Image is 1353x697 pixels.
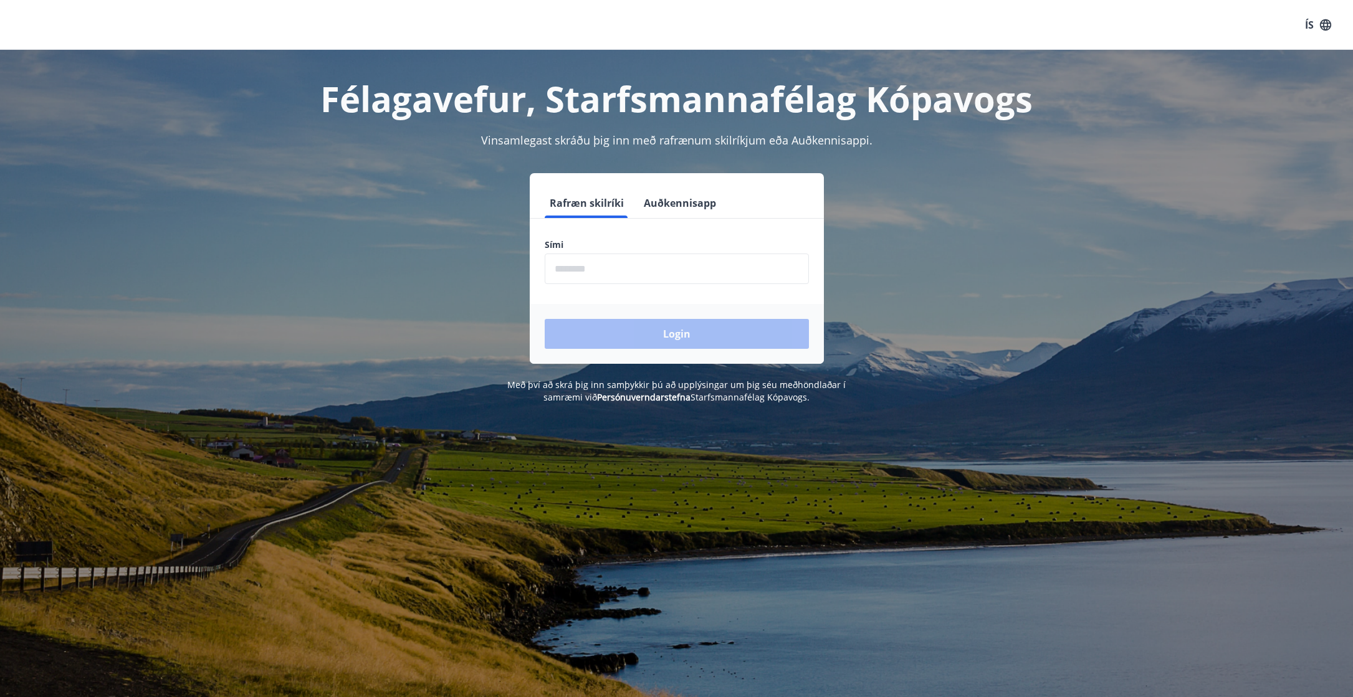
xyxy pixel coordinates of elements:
[243,75,1111,122] h1: Félagavefur, Starfsmannafélag Kópavogs
[597,391,691,403] a: Persónuverndarstefna
[639,188,721,218] button: Auðkennisapp
[1298,14,1338,36] button: ÍS
[545,188,629,218] button: Rafræn skilríki
[507,379,846,403] span: Með því að skrá þig inn samþykkir þú að upplýsingar um þig séu meðhöndlaðar í samræmi við Starfsm...
[481,133,873,148] span: Vinsamlegast skráðu þig inn með rafrænum skilríkjum eða Auðkennisappi.
[545,239,809,251] label: Sími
